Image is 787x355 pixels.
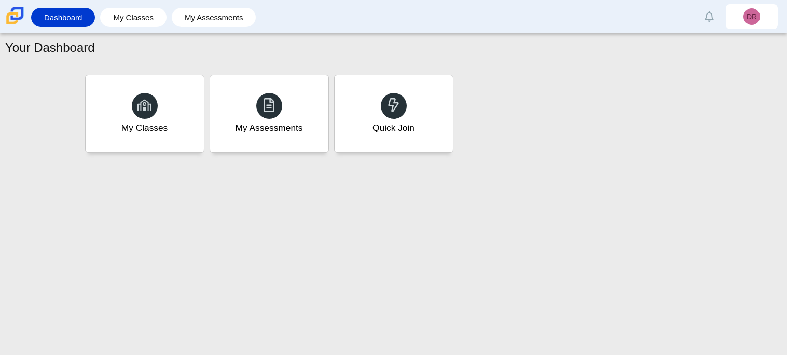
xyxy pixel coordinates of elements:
a: My Classes [85,75,204,153]
a: My Classes [105,8,161,27]
a: DR [726,4,778,29]
a: My Assessments [210,75,329,153]
h1: Your Dashboard [5,39,95,57]
span: DR [747,13,757,20]
a: Alerts [698,5,721,28]
div: Quick Join [372,121,415,134]
div: My Classes [121,121,168,134]
div: My Assessments [236,121,303,134]
img: Carmen School of Science & Technology [4,5,26,26]
a: Carmen School of Science & Technology [4,19,26,28]
a: Dashboard [36,8,90,27]
a: Quick Join [334,75,453,153]
a: My Assessments [177,8,251,27]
